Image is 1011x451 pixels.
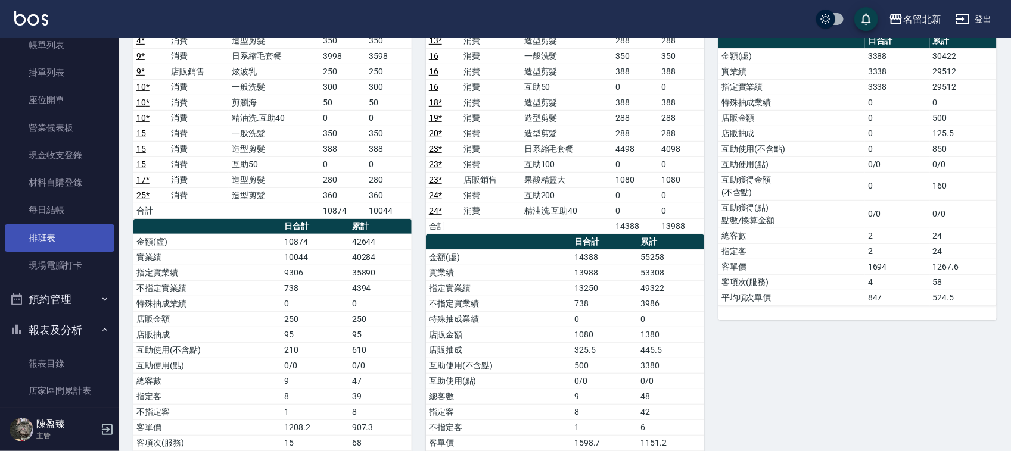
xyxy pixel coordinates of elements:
td: 850 [930,141,997,156]
td: 13250 [571,280,637,296]
a: 掛單列表 [5,59,114,86]
td: 互助200 [521,187,613,203]
td: 50 [320,95,366,110]
td: 實業績 [133,249,281,265]
td: 4394 [349,280,412,296]
td: 29512 [930,64,997,79]
td: 288 [612,110,658,126]
td: 0 [865,141,930,156]
td: 消費 [461,48,521,64]
td: 500 [930,110,997,126]
td: 消費 [461,126,521,141]
td: 350 [658,48,704,64]
td: 精油洗.互助40 [229,110,321,126]
a: 座位開單 [5,86,114,114]
td: 指定客 [426,404,571,419]
td: 店販銷售 [168,64,228,79]
td: 360 [366,187,412,203]
td: 消費 [461,64,521,79]
td: 0 [658,79,704,95]
td: 10044 [366,203,412,218]
td: 847 [865,290,930,305]
td: 指定實業績 [718,79,865,95]
td: 消費 [168,141,228,156]
td: 610 [349,342,412,358]
td: 造型剪髮 [229,187,321,203]
td: 1151.2 [637,435,704,450]
td: 288 [658,33,704,48]
td: 58 [930,274,997,290]
th: 累計 [349,219,412,234]
td: 300 [320,79,366,95]
td: 指定客 [718,243,865,259]
td: 消費 [168,110,228,126]
td: 造型剪髮 [229,172,321,187]
td: 8 [281,389,349,404]
td: 客單價 [718,259,865,274]
td: 738 [281,280,349,296]
td: 3380 [637,358,704,373]
td: 消費 [461,141,521,156]
td: 210 [281,342,349,358]
td: 524.5 [930,290,997,305]
td: 445.5 [637,342,704,358]
td: 客單價 [133,419,281,435]
td: 不指定實業績 [426,296,571,311]
td: 8 [349,404,412,419]
td: 消費 [461,79,521,95]
td: 288 [612,126,658,141]
td: 互助50 [521,79,613,95]
td: 288 [658,110,704,126]
td: 一般洗髮 [229,79,321,95]
td: 造型剪髮 [521,33,613,48]
td: 2 [865,243,930,259]
td: 388 [366,141,412,156]
td: 15 [281,435,349,450]
td: 35890 [349,265,412,280]
td: 2 [865,228,930,243]
td: 金額(虛) [133,234,281,249]
td: 350 [366,33,412,48]
a: 16 [429,51,438,61]
td: 不指定客 [133,404,281,419]
td: 指定實業績 [133,265,281,280]
td: 店販金額 [133,311,281,327]
td: 388 [612,64,658,79]
td: 13988 [571,265,637,280]
td: 4 [865,274,930,290]
td: 平均項次單價 [718,290,865,305]
td: 造型剪髮 [229,33,321,48]
td: 0 [865,95,930,110]
td: 互助50 [229,156,321,172]
td: 金額(虛) [718,48,865,64]
td: 250 [320,64,366,79]
td: 388 [320,141,366,156]
td: 消費 [168,126,228,141]
td: 250 [281,311,349,327]
td: 0/0 [571,373,637,389]
td: 55258 [637,249,704,265]
td: 42644 [349,234,412,249]
td: 350 [612,48,658,64]
img: Logo [14,11,48,26]
td: 9306 [281,265,349,280]
td: 50 [366,95,412,110]
td: 49322 [637,280,704,296]
td: 0 [612,187,658,203]
td: 4498 [612,141,658,156]
td: 消費 [168,79,228,95]
th: 累計 [637,234,704,250]
td: 8 [571,404,637,419]
td: 0 [658,187,704,203]
td: 3986 [637,296,704,311]
td: 消費 [168,48,228,64]
td: 店販金額 [718,110,865,126]
td: 互助使用(不含點) [718,141,865,156]
a: 15 [136,144,146,154]
td: 不指定客 [426,419,571,435]
td: 39 [349,389,412,404]
td: 0 [612,156,658,172]
td: 24 [930,243,997,259]
a: 排班表 [5,224,114,252]
td: 1694 [865,259,930,274]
